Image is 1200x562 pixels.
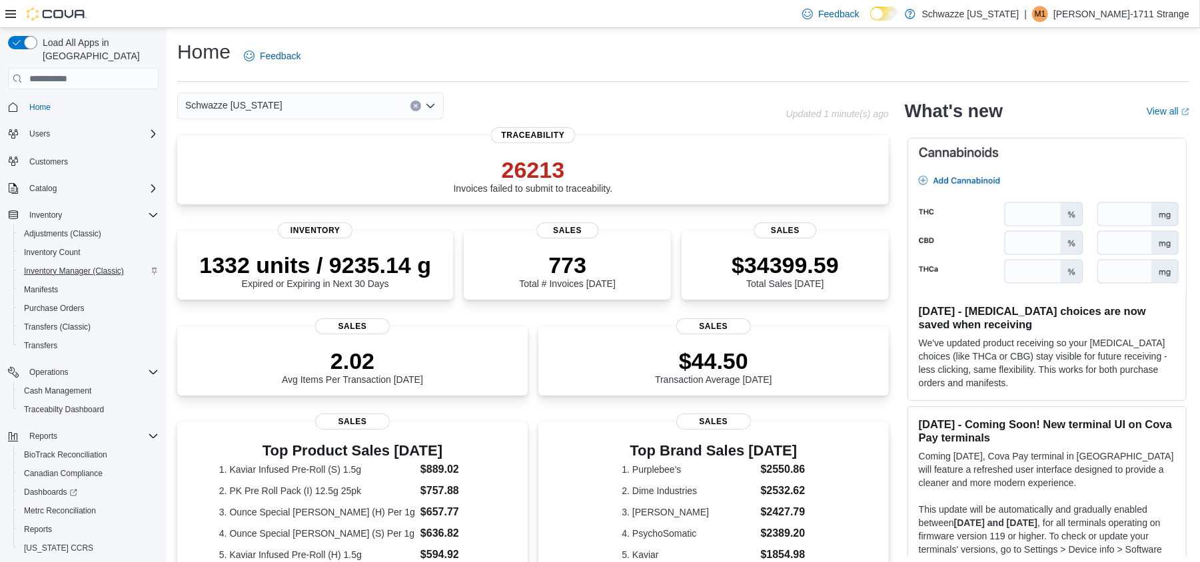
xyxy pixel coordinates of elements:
[13,280,164,299] button: Manifests
[13,382,164,400] button: Cash Management
[19,503,101,519] a: Metrc Reconciliation
[676,414,751,429] span: Sales
[1032,6,1048,22] div: Mick-1711 Strange
[19,244,86,260] a: Inventory Count
[19,402,109,418] a: Traceabilty Dashboard
[24,303,85,314] span: Purchase Orders
[761,504,806,520] dd: $2427.79
[19,383,97,399] a: Cash Management
[24,404,104,415] span: Traceabilty Dashboard
[24,364,74,380] button: Operations
[676,318,751,334] span: Sales
[13,224,164,243] button: Adjustments (Classic)
[315,318,390,334] span: Sales
[622,505,755,519] dt: 3. [PERSON_NAME]
[13,539,164,557] button: [US_STATE] CCRS
[24,468,103,479] span: Canadian Compliance
[24,207,67,223] button: Inventory
[3,151,164,170] button: Customers
[278,222,352,238] span: Inventory
[29,431,57,441] span: Reports
[24,543,93,553] span: [US_STATE] CCRS
[24,524,52,535] span: Reports
[919,449,1175,489] p: Coming [DATE], Cova Pay terminal in [GEOGRAPHIC_DATA] will feature a refreshed user interface des...
[622,463,755,476] dt: 1. Purplebee's
[19,319,96,335] a: Transfers (Classic)
[761,483,806,499] dd: $2532.62
[19,521,57,537] a: Reports
[3,206,164,224] button: Inventory
[1181,108,1189,116] svg: External link
[19,484,83,500] a: Dashboards
[954,517,1037,528] strong: [DATE] and [DATE]
[24,428,159,444] span: Reports
[24,126,159,142] span: Users
[24,228,101,239] span: Adjustments (Classic)
[19,402,159,418] span: Traceabilty Dashboard
[29,367,69,378] span: Operations
[454,156,613,183] p: 26213
[797,1,864,27] a: Feedback
[19,484,159,500] span: Dashboards
[24,266,124,276] span: Inventory Manager (Classic)
[622,527,755,540] dt: 4. PsychoSomatic
[24,364,159,380] span: Operations
[19,244,159,260] span: Inventory Count
[19,465,159,481] span: Canadian Compliance
[19,521,159,537] span: Reports
[24,449,107,460] span: BioTrack Reconciliation
[425,101,436,111] button: Open list of options
[24,505,96,516] span: Metrc Reconciliation
[19,319,159,335] span: Transfers (Classic)
[19,338,63,354] a: Transfers
[315,414,390,429] span: Sales
[29,102,51,113] span: Home
[24,428,63,444] button: Reports
[3,179,164,198] button: Catalog
[732,252,839,278] p: $34399.59
[454,156,613,194] div: Invoices failed to submit to traceability.
[19,282,63,298] a: Manifests
[37,36,159,63] span: Load All Apps in [GEOGRAPHIC_DATA]
[3,427,164,445] button: Reports
[420,525,486,541] dd: $636.82
[1147,106,1189,117] a: View allExternal link
[622,443,805,459] h3: Top Brand Sales [DATE]
[1053,6,1189,22] p: [PERSON_NAME]-1711 Strange
[13,336,164,355] button: Transfers
[19,540,99,556] a: [US_STATE] CCRS
[19,226,107,242] a: Adjustments (Classic)
[219,505,415,519] dt: 3. Ounce Special [PERSON_NAME] (H) Per 1g
[19,540,159,556] span: Washington CCRS
[19,226,159,242] span: Adjustments (Classic)
[219,527,415,540] dt: 4. Ounce Special [PERSON_NAME] (S) Per 1g
[818,7,859,21] span: Feedback
[19,447,159,463] span: BioTrack Reconciliation
[420,483,486,499] dd: $757.88
[19,300,159,316] span: Purchase Orders
[420,461,486,477] dd: $889.02
[13,501,164,520] button: Metrc Reconciliation
[219,548,415,561] dt: 5. Kaviar Infused Pre-Roll (H) 1.5g
[27,7,87,21] img: Cova
[24,487,77,497] span: Dashboards
[761,461,806,477] dd: $2550.86
[219,484,415,497] dt: 2. PK Pre Roll Pack (I) 12.5g 25pk
[24,180,159,196] span: Catalog
[239,43,306,69] a: Feedback
[655,348,772,385] div: Transaction Average [DATE]
[24,126,55,142] button: Users
[13,400,164,419] button: Traceabilty Dashboard
[199,252,431,278] p: 1332 units / 9235.14 g
[13,243,164,262] button: Inventory Count
[1035,6,1046,22] span: M1
[282,348,423,385] div: Avg Items Per Transaction [DATE]
[24,284,58,295] span: Manifests
[24,180,62,196] button: Catalog
[19,263,159,279] span: Inventory Manager (Classic)
[24,247,81,258] span: Inventory Count
[177,39,231,65] h1: Home
[19,282,159,298] span: Manifests
[761,525,806,541] dd: $2389.20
